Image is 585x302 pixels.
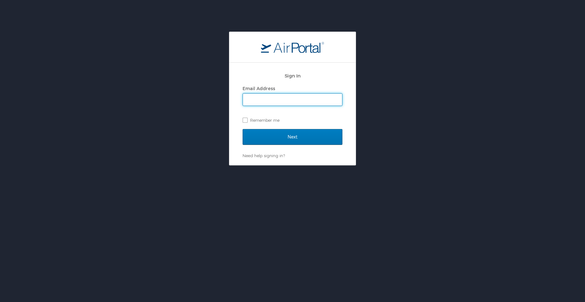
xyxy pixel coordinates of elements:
h2: Sign In [243,72,342,79]
img: logo [261,41,324,53]
label: Remember me [243,115,342,125]
a: Need help signing in? [243,153,285,158]
label: Email Address [243,86,275,91]
input: Next [243,129,342,145]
